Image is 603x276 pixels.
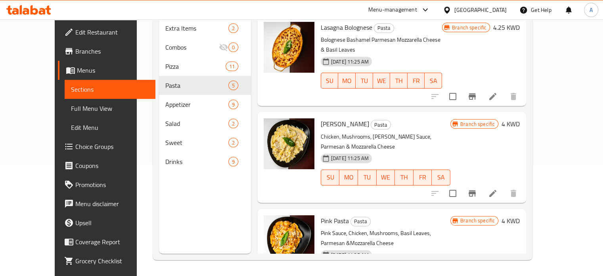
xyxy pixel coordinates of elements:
[71,85,149,94] span: Sections
[228,81,238,90] div: items
[229,25,238,32] span: 2
[226,63,238,70] span: 11
[165,42,218,52] span: Combos
[58,137,155,156] a: Choice Groups
[58,61,155,80] a: Menus
[75,218,149,228] span: Upsell
[264,215,314,266] img: Pink Pasta
[324,75,335,87] span: SU
[159,114,251,133] div: Salad2
[457,217,498,224] span: Branch specific
[321,170,340,185] button: SU
[373,73,391,89] button: WE
[463,184,482,203] button: Branch-specific-item
[374,23,394,33] span: Pasta
[75,27,149,37] span: Edit Restaurant
[58,194,155,213] a: Menu disclaimer
[390,73,408,89] button: TH
[411,75,422,87] span: FR
[165,23,228,33] span: Extra Items
[229,44,238,51] span: 0
[159,95,251,114] div: Appetizer9
[58,23,155,42] a: Edit Restaurant
[58,156,155,175] a: Coupons
[339,170,358,185] button: MO
[398,172,410,183] span: TH
[590,6,593,14] span: A
[435,172,447,183] span: SA
[444,185,461,202] span: Select to update
[321,35,442,55] p: Bolognese Bashamel Parmesan Mozzarella Cheese & Basil Leaves
[368,5,417,15] div: Menu-management
[75,237,149,247] span: Coverage Report
[229,82,238,89] span: 5
[165,62,225,71] span: Pizza
[58,42,155,61] a: Branches
[457,120,498,128] span: Branch specific
[454,6,507,14] div: [GEOGRAPHIC_DATA]
[432,170,450,185] button: SA
[228,42,238,52] div: items
[502,215,520,226] h6: 4 KWD
[159,15,251,174] nav: Menu sections
[488,92,498,101] a: Edit menu item
[75,256,149,266] span: Grocery Checklist
[338,73,356,89] button: MO
[71,104,149,113] span: Full Menu View
[229,120,238,127] span: 2
[343,172,355,183] span: MO
[425,73,442,89] button: SA
[371,120,391,129] span: Pasta
[321,21,372,33] span: Lasagna Bolognese
[75,161,149,170] span: Coupons
[356,73,373,89] button: TU
[165,138,228,147] span: Sweet
[449,24,490,31] span: Branch specific
[159,152,251,171] div: Drinks9
[165,100,228,109] div: Appetizer
[165,157,228,166] span: Drinks
[75,142,149,151] span: Choice Groups
[444,88,461,105] span: Select to update
[328,251,372,259] span: [DATE] 11:25 AM
[75,46,149,56] span: Branches
[351,217,370,226] span: Pasta
[504,184,523,203] button: delete
[350,217,371,226] div: Pasta
[428,75,439,87] span: SA
[165,81,228,90] span: Pasta
[393,75,404,87] span: TH
[341,75,352,87] span: MO
[75,199,149,208] span: Menu disclaimer
[463,87,482,106] button: Branch-specific-item
[226,62,238,71] div: items
[229,158,238,166] span: 9
[77,66,149,75] span: Menus
[58,251,155,270] a: Grocery Checklist
[58,213,155,232] a: Upsell
[159,76,251,95] div: Pasta5
[321,215,349,227] span: Pink Pasta
[395,170,413,185] button: TH
[359,75,370,87] span: TU
[417,172,429,183] span: FR
[159,133,251,152] div: Sweet2
[229,101,238,108] span: 9
[502,118,520,129] h6: 4 KWD
[228,157,238,166] div: items
[321,228,450,248] p: Pink Sauce, Chicken, Mushrooms, Basil Leaves, Parmesan &Mozzarella Cheese
[380,172,392,183] span: WE
[488,189,498,198] a: Edit menu item
[264,118,314,169] img: Alfredo Pasta
[58,232,155,251] a: Coverage Report
[229,139,238,147] span: 2
[493,22,520,33] h6: 4.25 KWD
[408,73,425,89] button: FR
[504,87,523,106] button: delete
[321,132,450,152] p: Chicken, Mushrooms, [PERSON_NAME] Sauce, Parmesan & Mozzarella Cheese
